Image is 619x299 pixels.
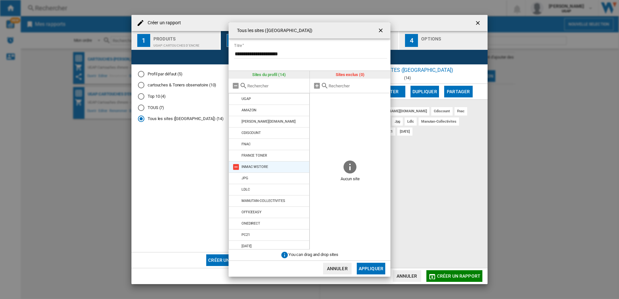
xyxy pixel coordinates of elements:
[329,83,388,88] input: Rechercher
[242,142,251,146] div: FNAC
[357,263,385,274] button: Appliquer
[242,233,250,237] div: PC21
[310,71,391,79] div: Sites exclus (0)
[242,244,252,248] div: [DATE]
[310,174,391,184] span: Aucun site
[247,83,306,88] input: Rechercher
[313,82,321,90] md-icon: Tout ajouter
[242,108,256,112] div: AMAZON
[229,71,309,79] div: Sites du profil (14)
[323,263,352,274] button: Annuler
[288,252,338,257] span: You can drag and drop sites
[377,27,385,35] ng-md-icon: getI18NText('BUTTONS.CLOSE_DIALOG')
[232,82,240,90] md-icon: Tout retirer
[242,119,296,124] div: [PERSON_NAME][DOMAIN_NAME]
[242,199,285,203] div: MANUTAN-COLLECTIVITES
[242,165,268,169] div: INMAC WSTORE
[375,24,388,37] button: getI18NText('BUTTONS.CLOSE_DIALOG')
[242,176,248,180] div: JPG
[234,28,312,34] h4: Tous les sites ([GEOGRAPHIC_DATA])
[242,187,250,192] div: LDLC
[242,97,251,101] div: UGAP
[242,153,267,158] div: FRANCE TONER
[242,210,262,214] div: OFFICEEASY
[242,131,261,135] div: CDISCOUNT
[242,221,260,226] div: ONEDIRECT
